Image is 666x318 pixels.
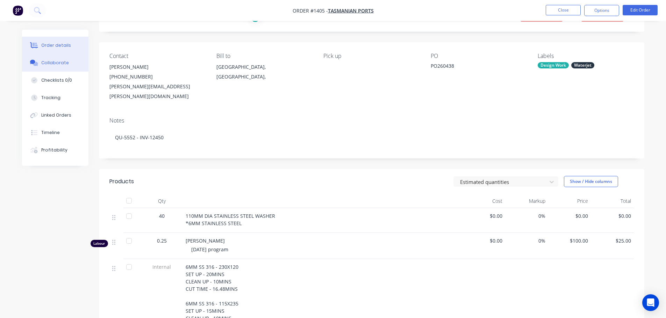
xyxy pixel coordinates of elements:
[22,72,88,89] button: Checklists 0/0
[465,212,503,220] span: $0.00
[109,72,205,82] div: [PHONE_NUMBER]
[41,60,69,66] div: Collaborate
[41,77,72,83] div: Checklists 0/0
[109,53,205,59] div: Contact
[41,147,67,153] div: Profitability
[505,194,548,208] div: Markup
[293,7,328,14] span: Order #1405 -
[22,89,88,106] button: Tracking
[186,213,275,227] span: 110MM DIA STAINLESS STEEL WASHER *6MM STAINLESS STEEL
[109,62,205,101] div: [PERSON_NAME][PHONE_NUMBER][PERSON_NAME][EMAIL_ADDRESS][PERSON_NAME][DOMAIN_NAME]
[551,237,588,244] span: $100.00
[323,53,419,59] div: Pick up
[571,62,594,68] div: Waterjet
[22,141,88,159] button: Profitability
[591,194,634,208] div: Total
[594,237,631,244] span: $25.00
[642,294,659,311] div: Open Intercom Messenger
[41,42,71,49] div: Order details
[41,130,60,136] div: Timeline
[551,212,588,220] span: $0.00
[538,53,633,59] div: Labels
[431,62,518,72] div: PO260438
[41,95,60,101] div: Tracking
[546,5,581,15] button: Close
[186,237,225,244] span: [PERSON_NAME]
[216,53,312,59] div: Bill to
[109,62,205,72] div: [PERSON_NAME]
[538,62,569,68] div: Design Work
[216,62,312,82] div: [GEOGRAPHIC_DATA], [GEOGRAPHIC_DATA],
[508,237,545,244] span: 0%
[22,37,88,54] button: Order details
[109,82,205,101] div: [PERSON_NAME][EMAIL_ADDRESS][PERSON_NAME][DOMAIN_NAME]
[141,194,183,208] div: Qty
[191,246,228,253] span: [DATE] program
[623,5,658,15] button: Edit Order
[548,194,591,208] div: Price
[594,212,631,220] span: $0.00
[109,117,634,124] div: Notes
[41,112,71,118] div: Linked Orders
[22,54,88,72] button: Collaborate
[109,127,634,148] div: QU-5552 - INV-12450
[431,53,527,59] div: PO
[22,106,88,124] button: Linked Orders
[584,5,619,16] button: Options
[463,194,506,208] div: Cost
[508,212,545,220] span: 0%
[13,5,23,16] img: Factory
[465,237,503,244] span: $0.00
[564,176,618,187] button: Show / Hide columns
[157,237,167,244] span: 0.25
[216,62,312,84] div: [GEOGRAPHIC_DATA], [GEOGRAPHIC_DATA],
[22,124,88,141] button: Timeline
[109,177,134,186] div: Products
[144,263,180,271] span: Internal
[91,240,108,247] div: Labour
[159,212,165,220] span: 40
[328,7,374,14] a: Tasmanian Ports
